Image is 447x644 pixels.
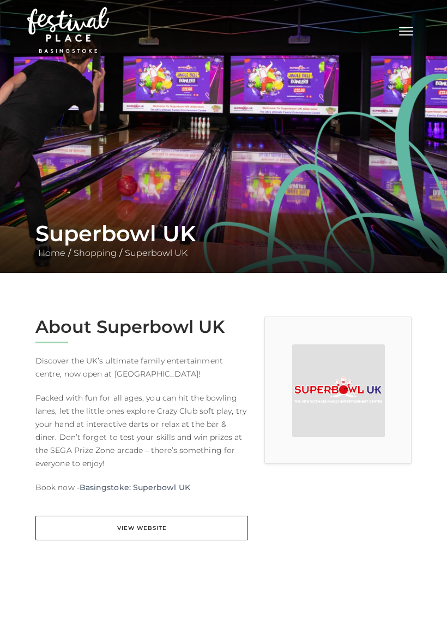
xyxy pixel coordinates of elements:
[35,354,248,380] p: Discover the UK’s ultimate family entertainment centre, now open at [GEOGRAPHIC_DATA]!
[392,22,420,38] button: Toggle navigation
[292,344,385,437] img: Superbowl UK, Festival Place, Basingstoke
[27,7,109,53] img: Festival Place Logo
[35,391,248,470] p: Packed with fun for all ages, you can hit the bowling lanes, let the little ones explore Crazy Cl...
[35,220,412,247] h1: Superbowl UK
[35,248,68,258] a: Home
[35,516,248,540] a: View Website
[122,248,190,258] a: Superbowl UK
[27,220,420,260] div: / /
[80,481,190,494] a: Basingstoke: Superbowl UK
[71,248,119,258] a: Shopping
[35,317,248,337] h2: About Superbowl UK
[35,481,248,494] p: Book now -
